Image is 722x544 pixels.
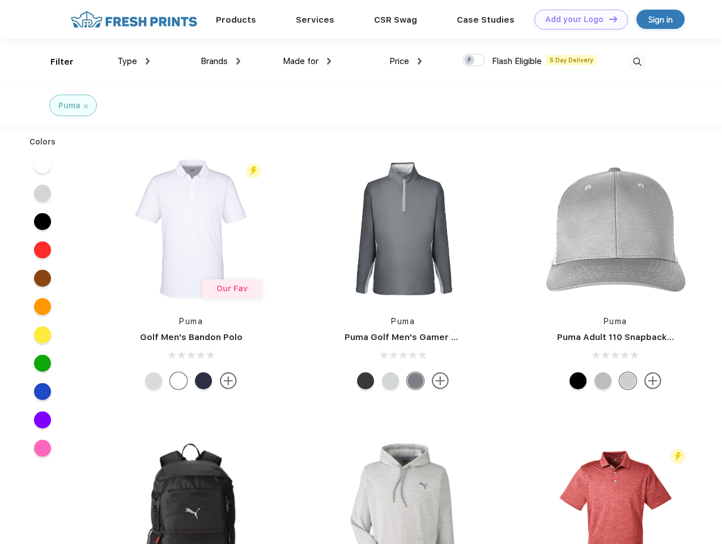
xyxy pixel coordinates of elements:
[328,154,478,304] img: func=resize&h=266
[50,56,74,69] div: Filter
[628,53,647,71] img: desktop_search.svg
[609,16,617,22] img: DT
[220,372,237,389] img: more.svg
[418,58,422,65] img: dropdown.png
[540,154,691,304] img: func=resize&h=266
[216,284,248,293] span: Our Fav
[545,15,604,24] div: Add your Logo
[146,58,150,65] img: dropdown.png
[67,10,201,29] img: fo%20logo%202.webp
[648,13,673,26] div: Sign in
[407,372,424,389] div: Quiet Shade
[117,56,137,66] span: Type
[391,317,415,326] a: Puma
[374,15,417,25] a: CSR Swag
[546,55,597,65] span: 5 Day Delivery
[58,100,80,112] div: Puma
[21,136,65,148] div: Colors
[327,58,331,65] img: dropdown.png
[145,372,162,389] div: High Rise
[594,372,611,389] div: Quarry with Brt Whit
[644,372,661,389] img: more.svg
[492,56,542,66] span: Flash Eligible
[84,104,88,108] img: filter_cancel.svg
[236,58,240,65] img: dropdown.png
[179,317,203,326] a: Puma
[345,332,524,342] a: Puma Golf Men's Gamer Golf Quarter-Zip
[170,372,187,389] div: Bright White
[636,10,685,29] a: Sign in
[116,154,266,304] img: func=resize&h=266
[357,372,374,389] div: Puma Black
[670,449,686,464] img: flash_active_toggle.svg
[432,372,449,389] img: more.svg
[195,372,212,389] div: Navy Blazer
[570,372,587,389] div: Pma Blk Pma Blk
[619,372,636,389] div: Quarry Brt Whit
[283,56,318,66] span: Made for
[216,15,256,25] a: Products
[201,56,228,66] span: Brands
[382,372,399,389] div: High Rise
[604,317,627,326] a: Puma
[140,332,243,342] a: Golf Men's Bandon Polo
[246,163,261,178] img: flash_active_toggle.svg
[389,56,409,66] span: Price
[296,15,334,25] a: Services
